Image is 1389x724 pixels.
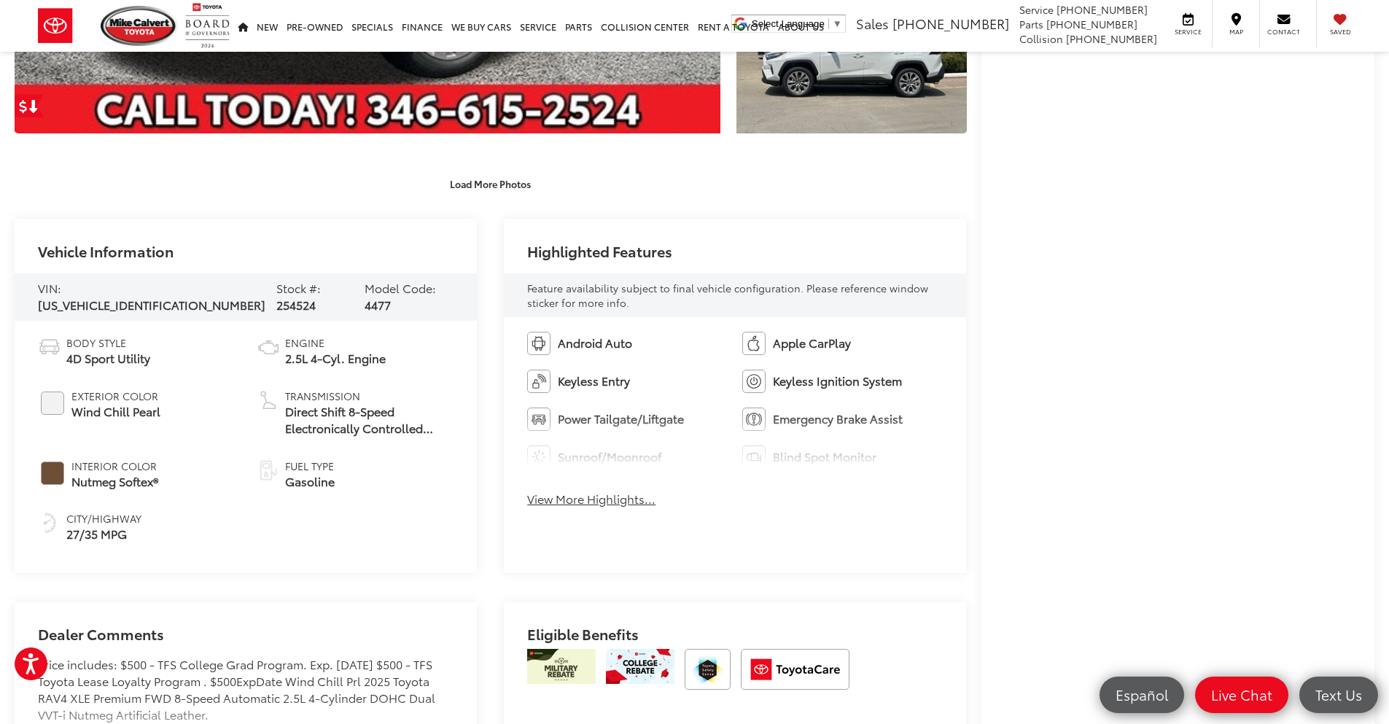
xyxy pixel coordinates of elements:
span: Apple CarPlay [773,335,851,351]
img: /static/brand-toyota/National_Assets/toyota-military-rebate.jpeg?height=48 [527,649,596,684]
span: Keyless Entry [558,373,630,389]
img: Power Tailgate/Liftgate [527,408,550,431]
span: Español [1108,685,1175,704]
span: 4D Sport Utility [66,350,150,367]
span: 27/35 MPG [66,526,141,542]
span: City/Highway [66,511,141,526]
img: Keyless Entry [527,370,550,393]
span: Direct Shift 8-Speed Electronically Controlled automatic Transmission with intelligence (ECT-i) a... [285,403,454,437]
img: Fuel Economy [38,511,61,534]
a: Live Chat [1195,677,1288,713]
span: Engine [285,335,386,350]
span: Exterior Color [71,389,160,403]
a: Get Price Drop Alert [15,94,44,117]
span: Fuel Type [285,459,335,473]
button: View More Highlights... [527,491,655,507]
img: ToyotaCare Mike Calvert Toyota Houston TX [741,649,849,690]
span: #F3F2F2 [41,392,64,415]
img: Toyota Safety Sense Mike Calvert Toyota Houston TX [685,649,731,690]
span: Contact [1267,27,1300,36]
span: ​ [828,18,829,29]
span: Service [1172,27,1205,36]
img: /static/brand-toyota/National_Assets/toyota-college-grad.jpeg?height=48 [606,649,674,684]
span: Parts [1019,17,1043,31]
span: Map [1220,27,1252,36]
button: Load More Photos [440,171,541,196]
span: Text Us [1308,685,1369,704]
span: Sales [856,14,889,33]
span: Saved [1324,27,1356,36]
span: [PHONE_NUMBER] [1057,2,1148,17]
span: Wind Chill Pearl [71,403,160,420]
span: [PHONE_NUMBER] [892,14,1009,33]
span: Nutmeg Softex® [71,473,158,490]
img: Keyless Ignition System [742,370,766,393]
span: Gasoline [285,473,335,490]
a: Español [1100,677,1184,713]
span: Service [1019,2,1054,17]
span: Collision [1019,31,1063,46]
h2: Dealer Comments [38,626,454,656]
span: 4477 [365,296,391,313]
span: 2.5L 4-Cyl. Engine [285,350,386,367]
span: Body Style [66,335,150,350]
span: [PHONE_NUMBER] [1066,31,1157,46]
img: Android Auto [527,332,550,355]
span: Model Code: [365,279,436,296]
h2: Highlighted Features [527,243,672,259]
img: Emergency Brake Assist [742,408,766,431]
span: ▼ [833,18,842,29]
img: Apple CarPlay [742,332,766,355]
span: Transmission [285,389,454,403]
img: Mike Calvert Toyota [101,6,178,46]
span: Keyless Ignition System [773,373,902,389]
span: Live Chat [1204,685,1280,704]
h2: Eligible Benefits [527,626,943,649]
span: #6F4E37 [41,462,64,485]
span: Feature availability subject to final vehicle configuration. Please reference window sticker for ... [527,281,928,310]
span: Android Auto [558,335,632,351]
span: [PHONE_NUMBER] [1046,17,1137,31]
a: Text Us [1299,677,1378,713]
span: Interior Color [71,459,158,473]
